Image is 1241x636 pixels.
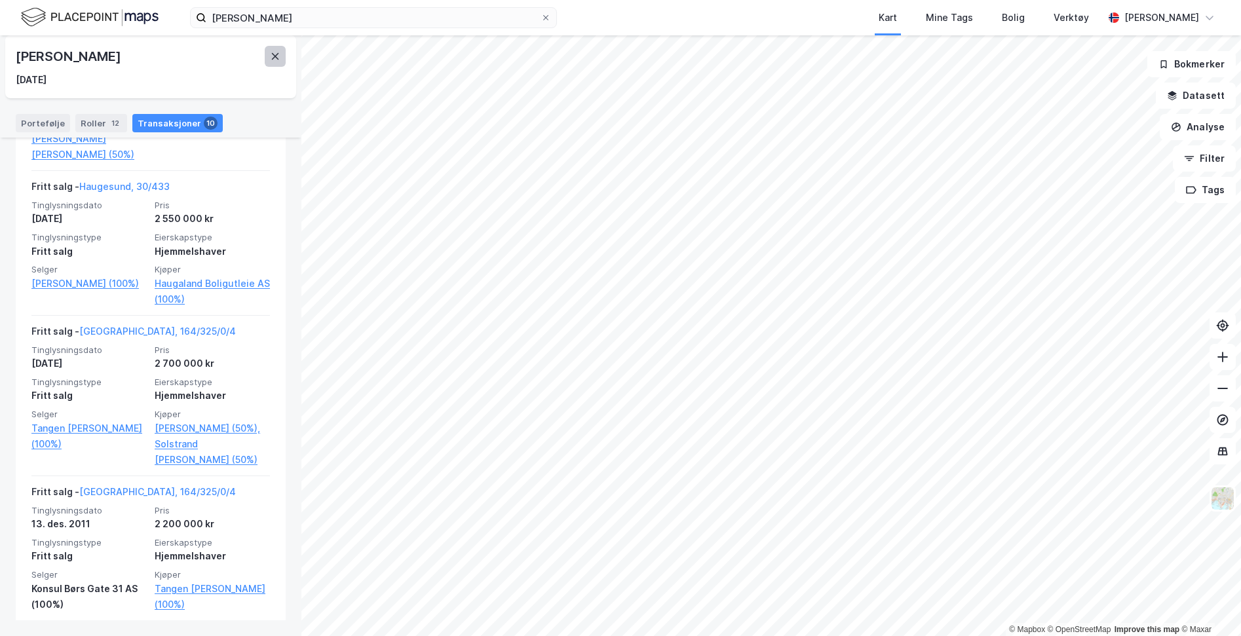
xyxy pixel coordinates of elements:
span: Pris [155,505,270,516]
div: Hjemmelshaver [155,244,270,259]
div: Hjemmelshaver [155,388,270,403]
div: 12 [109,117,122,130]
span: Tinglysningstype [31,537,147,548]
a: Haugaland Boligutleie AS (100%) [155,276,270,307]
div: Roller [75,114,127,132]
span: Selger [31,264,147,275]
div: [DATE] [31,356,147,371]
div: 2 200 000 kr [155,516,270,532]
span: Kjøper [155,409,270,420]
div: Fritt salg - [31,484,236,505]
span: Eierskapstype [155,232,270,243]
button: Tags [1175,177,1236,203]
img: logo.f888ab2527a4732fd821a326f86c7f29.svg [21,6,159,29]
a: Improve this map [1115,625,1179,634]
a: [PERSON_NAME] [PERSON_NAME] (50%) [31,131,147,162]
div: Hjemmelshaver [155,548,270,564]
div: [PERSON_NAME] [16,46,123,67]
div: Fritt salg [31,244,147,259]
div: Mine Tags [926,10,973,26]
button: Analyse [1160,114,1236,140]
div: Kart [879,10,897,26]
div: Portefølje [16,114,70,132]
div: [DATE] [16,72,47,88]
a: OpenStreetMap [1048,625,1111,634]
a: [PERSON_NAME] (50%), [155,421,270,436]
div: 13. des. 2011 [31,516,147,532]
a: [GEOGRAPHIC_DATA], 164/325/0/4 [79,486,236,497]
a: [GEOGRAPHIC_DATA], 164/325/0/4 [79,326,236,337]
span: Tinglysningstype [31,377,147,388]
a: Solstrand [PERSON_NAME] (50%) [155,436,270,468]
div: Fritt salg [31,388,147,403]
div: Fritt salg [31,548,147,564]
span: Pris [155,200,270,211]
span: Selger [31,409,147,420]
div: Fritt salg - [31,324,236,345]
div: [DATE] [31,211,147,227]
div: Konsul Børs Gate 31 AS (100%) [31,581,147,612]
div: 10 [204,117,218,130]
button: Filter [1173,145,1236,172]
span: Tinglysningsdato [31,345,147,356]
div: [PERSON_NAME] [1124,10,1199,26]
a: Tangen [PERSON_NAME] (100%) [155,581,270,612]
input: Søk på adresse, matrikkel, gårdeiere, leietakere eller personer [206,8,541,28]
span: Kjøper [155,264,270,275]
span: Selger [31,569,147,580]
div: Transaksjoner [132,114,223,132]
div: 2 700 000 kr [155,356,270,371]
span: Tinglysningstype [31,232,147,243]
div: Kontrollprogram for chat [1175,573,1241,636]
span: Kjøper [155,569,270,580]
span: Tinglysningsdato [31,505,147,516]
a: Haugesund, 30/433 [79,181,170,192]
div: Fritt salg - [31,179,170,200]
span: Tinglysningsdato [31,200,147,211]
span: Eierskapstype [155,537,270,548]
a: [PERSON_NAME] (100%) [31,276,147,291]
button: Bokmerker [1147,51,1236,77]
div: Verktøy [1054,10,1089,26]
a: Tangen [PERSON_NAME] (100%) [31,421,147,452]
img: Z [1210,486,1235,511]
span: Pris [155,345,270,356]
div: 2 550 000 kr [155,211,270,227]
iframe: Chat Widget [1175,573,1241,636]
button: Datasett [1156,83,1236,109]
a: Mapbox [1009,625,1045,634]
span: Eierskapstype [155,377,270,388]
div: Bolig [1002,10,1025,26]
